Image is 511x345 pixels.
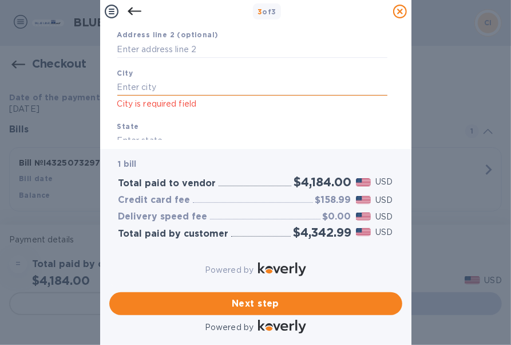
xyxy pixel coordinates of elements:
h2: $4,184.00 [294,175,351,189]
h3: $0.00 [323,211,351,222]
button: Next step [109,292,402,315]
p: USD [375,176,393,188]
img: USD [356,178,371,186]
p: USD [375,226,393,238]
h3: Total paid to vendor [118,178,216,189]
p: USD [375,194,393,206]
input: Enter state [117,132,387,150]
h2: $4,342.99 [293,225,351,240]
b: 1 bill [118,159,137,168]
h3: Credit card fee [118,195,191,206]
p: Powered by [205,264,253,276]
p: Powered by [205,322,253,334]
img: Logo [258,320,306,334]
img: USD [356,213,371,221]
img: Logo [258,262,306,276]
h3: $158.99 [315,195,351,206]
input: Enter city [117,79,387,96]
img: USD [356,196,371,204]
b: of 3 [258,7,276,16]
span: 3 [258,7,262,16]
img: USD [356,228,371,236]
p: City is required field [117,97,387,111]
h3: Total paid by customer [118,229,229,240]
h3: Delivery speed fee [118,211,208,222]
b: Address line 2 (optional) [117,30,219,39]
span: Next step [118,297,393,311]
b: State [117,122,139,131]
b: City [117,69,133,77]
p: USD [375,211,393,223]
input: Enter address line 2 [117,41,387,58]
